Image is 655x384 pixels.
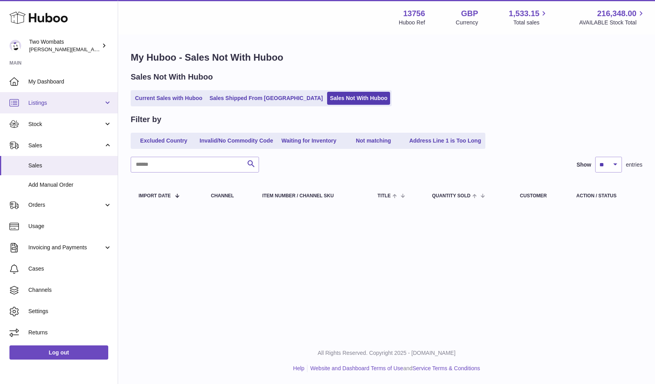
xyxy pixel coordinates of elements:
img: alan@twowombats.com [9,40,21,52]
span: Channels [28,286,112,294]
span: Returns [28,329,112,336]
a: Log out [9,345,108,360]
a: Current Sales with Huboo [132,92,205,105]
div: Action / Status [576,193,635,198]
span: Usage [28,223,112,230]
label: Show [577,161,591,169]
a: Service Terms & Conditions [413,365,480,371]
a: Not matching [342,134,405,147]
h2: Filter by [131,114,161,125]
span: Stock [28,121,104,128]
div: Item Number / Channel SKU [262,193,362,198]
a: Waiting for Inventory [278,134,340,147]
div: Two Wombats [29,38,100,53]
div: Customer [520,193,561,198]
a: Sales Not With Huboo [327,92,390,105]
div: Channel [211,193,246,198]
span: Title [377,193,390,198]
h2: Sales Not With Huboo [131,72,213,82]
p: All Rights Reserved. Copyright 2025 - [DOMAIN_NAME] [124,349,649,357]
a: 1,533.15 Total sales [509,8,549,26]
span: 216,348.00 [597,8,636,19]
span: My Dashboard [28,78,112,85]
strong: GBP [461,8,478,19]
span: Cases [28,265,112,273]
a: Invalid/No Commodity Code [197,134,276,147]
span: Sales [28,162,112,169]
span: Sales [28,142,104,149]
div: Currency [456,19,478,26]
a: Address Line 1 is Too Long [407,134,484,147]
span: [PERSON_NAME][EMAIL_ADDRESS][DOMAIN_NAME] [29,46,158,52]
span: Add Manual Order [28,181,112,189]
strong: 13756 [403,8,425,19]
span: Total sales [513,19,548,26]
a: Website and Dashboard Terms of Use [310,365,403,371]
span: Invoicing and Payments [28,244,104,251]
span: AVAILABLE Stock Total [579,19,646,26]
h1: My Huboo - Sales Not With Huboo [131,51,642,64]
li: and [307,365,480,372]
span: Quantity Sold [432,193,470,198]
span: 1,533.15 [509,8,540,19]
span: Settings [28,308,112,315]
a: Excluded Country [132,134,195,147]
span: entries [626,161,642,169]
a: Sales Shipped From [GEOGRAPHIC_DATA] [207,92,326,105]
span: Orders [28,201,104,209]
a: Help [293,365,305,371]
span: Import date [139,193,171,198]
a: 216,348.00 AVAILABLE Stock Total [579,8,646,26]
div: Huboo Ref [399,19,425,26]
span: Listings [28,99,104,107]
